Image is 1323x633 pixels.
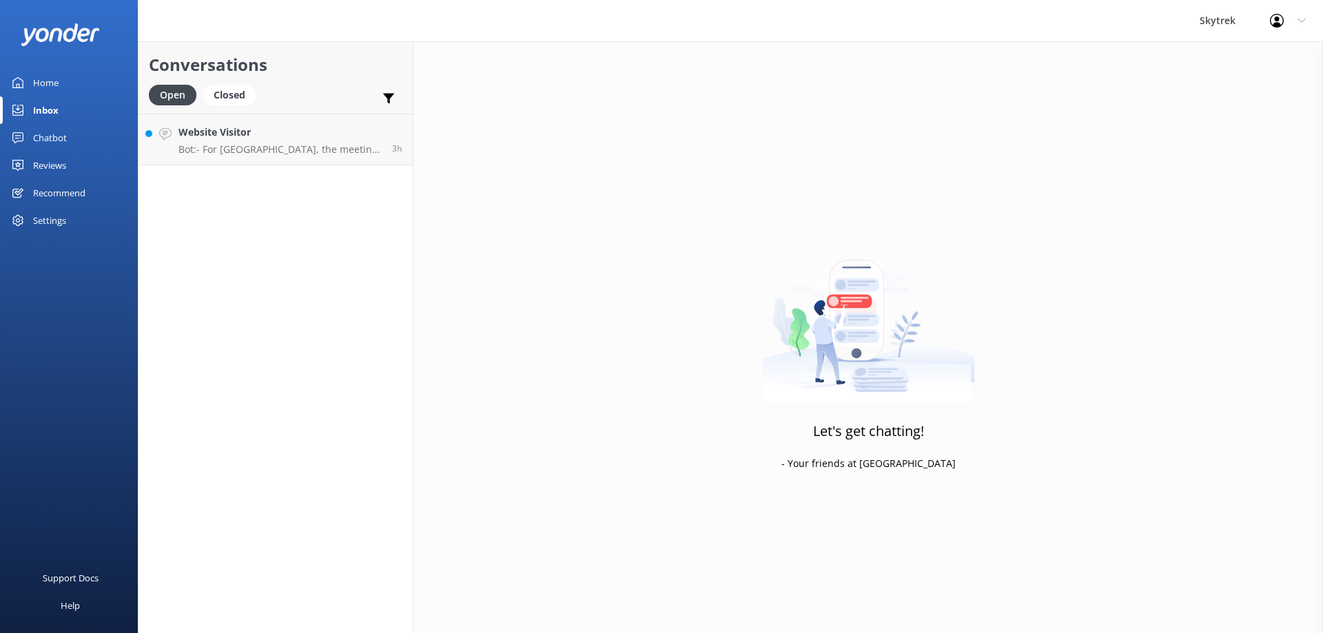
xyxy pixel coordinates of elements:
img: artwork of a man stealing a conversation from at giant smartphone [762,231,975,403]
p: - Your friends at [GEOGRAPHIC_DATA] [781,456,956,471]
h2: Conversations [149,52,402,78]
img: yonder-white-logo.png [21,23,100,46]
span: Sep 25 2025 09:23am (UTC +12:00) Pacific/Auckland [392,143,402,154]
h3: Let's get chatting! [813,420,924,442]
a: Website VisitorBot:- For [GEOGRAPHIC_DATA], the meeting location is at the Skytrek office inside ... [139,114,413,165]
div: Home [33,69,59,96]
div: Closed [203,85,256,105]
div: Help [61,592,80,619]
div: Chatbot [33,124,67,152]
a: Open [149,87,203,102]
div: Settings [33,207,66,234]
div: Open [149,85,196,105]
p: Bot: - For [GEOGRAPHIC_DATA], the meeting location is at the Skytrek office inside the ZipTrek st... [178,143,382,156]
a: Closed [203,87,263,102]
div: Support Docs [43,564,99,592]
div: Reviews [33,152,66,179]
h4: Website Visitor [178,125,382,140]
div: Recommend [33,179,85,207]
div: Inbox [33,96,59,124]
